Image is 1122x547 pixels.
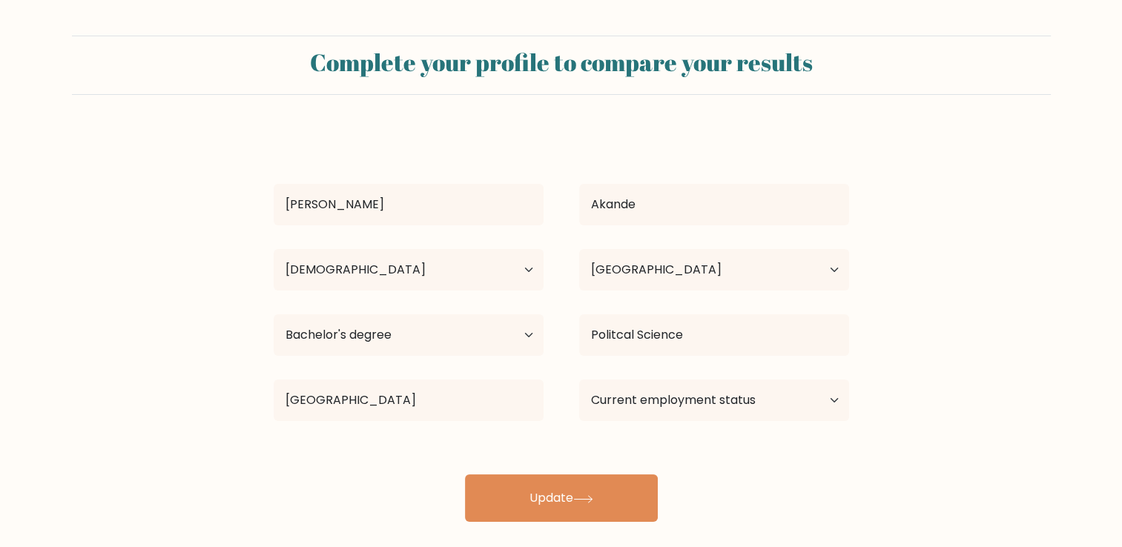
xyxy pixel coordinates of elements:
[579,184,849,225] input: Last name
[274,184,544,225] input: First name
[274,379,544,421] input: Most relevant educational institution
[465,474,658,522] button: Update
[579,314,849,356] input: What did you study?
[81,48,1042,76] h2: Complete your profile to compare your results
